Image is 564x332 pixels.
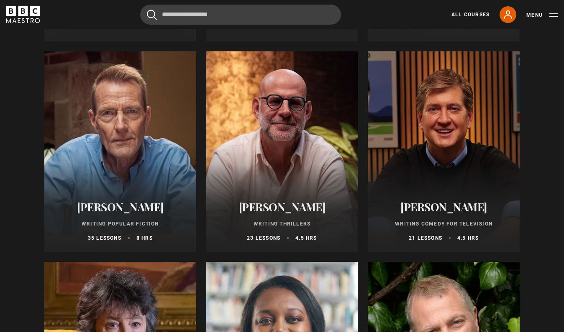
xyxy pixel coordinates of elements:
[136,234,153,242] p: 8 hrs
[54,220,186,228] p: Writing Popular Fiction
[140,5,341,25] input: Search
[6,6,40,23] svg: BBC Maestro
[216,220,348,228] p: Writing Thrillers
[409,234,442,242] p: 21 lessons
[295,234,317,242] p: 4.5 hrs
[451,11,490,18] a: All Courses
[368,51,520,252] a: [PERSON_NAME] Writing Comedy for Television 21 lessons 4.5 hrs
[147,10,157,20] button: Submit the search query
[88,234,121,242] p: 35 lessons
[54,200,186,213] h2: [PERSON_NAME]
[216,200,348,213] h2: [PERSON_NAME]
[378,220,510,228] p: Writing Comedy for Television
[44,51,196,252] a: [PERSON_NAME] Writing Popular Fiction 35 lessons 8 hrs
[457,234,479,242] p: 4.5 hrs
[247,234,280,242] p: 23 lessons
[206,51,358,252] a: [PERSON_NAME] Writing Thrillers 23 lessons 4.5 hrs
[526,11,558,19] button: Toggle navigation
[378,200,510,213] h2: [PERSON_NAME]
